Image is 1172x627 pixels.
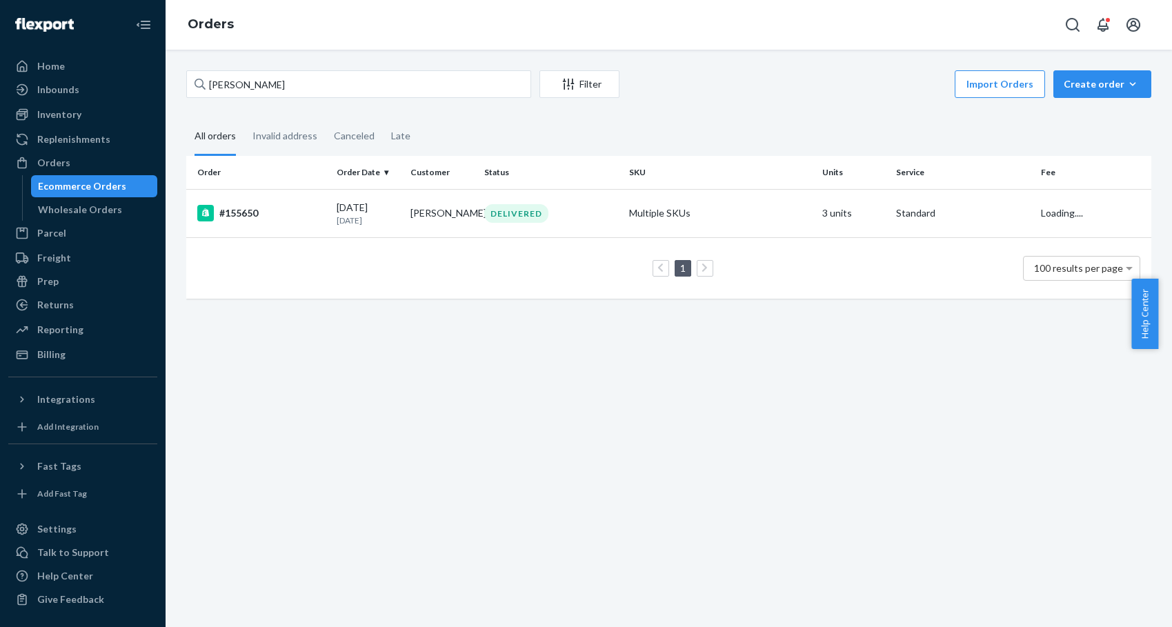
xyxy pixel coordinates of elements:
[8,588,157,610] button: Give Feedback
[37,226,66,240] div: Parcel
[31,175,158,197] a: Ecommerce Orders
[37,275,59,288] div: Prep
[15,18,74,32] img: Flexport logo
[1034,262,1123,274] span: 100 results per page
[37,546,109,559] div: Talk to Support
[37,251,71,265] div: Freight
[8,518,157,540] a: Settings
[484,204,548,223] div: DELIVERED
[130,11,157,39] button: Close Navigation
[37,59,65,73] div: Home
[8,79,157,101] a: Inbounds
[186,156,331,189] th: Order
[38,179,126,193] div: Ecommerce Orders
[252,118,317,154] div: Invalid address
[1064,77,1141,91] div: Create order
[37,569,93,583] div: Help Center
[37,108,81,121] div: Inventory
[8,388,157,410] button: Integrations
[540,77,619,91] div: Filter
[1035,156,1151,189] th: Fee
[1035,189,1151,237] td: Loading....
[37,421,99,432] div: Add Integration
[8,416,157,438] a: Add Integration
[8,128,157,150] a: Replenishments
[1131,279,1158,349] button: Help Center
[1089,11,1117,39] button: Open notifications
[1059,11,1086,39] button: Open Search Box
[197,205,326,221] div: #155650
[817,189,891,237] td: 3 units
[37,323,83,337] div: Reporting
[337,201,399,226] div: [DATE]
[38,203,122,217] div: Wholesale Orders
[177,5,245,45] ol: breadcrumbs
[391,118,410,154] div: Late
[334,118,375,154] div: Canceled
[37,156,70,170] div: Orders
[8,541,157,564] a: Talk to Support
[8,152,157,174] a: Orders
[1053,70,1151,98] button: Create order
[624,156,817,189] th: SKU
[405,189,479,237] td: [PERSON_NAME]
[624,189,817,237] td: Multiple SKUs
[8,247,157,269] a: Freight
[8,483,157,505] a: Add Fast Tag
[1120,11,1147,39] button: Open account menu
[8,270,157,292] a: Prep
[8,103,157,126] a: Inventory
[955,70,1045,98] button: Import Orders
[37,83,79,97] div: Inbounds
[8,565,157,587] a: Help Center
[37,459,81,473] div: Fast Tags
[410,166,473,178] div: Customer
[37,488,87,499] div: Add Fast Tag
[37,348,66,361] div: Billing
[188,17,234,32] a: Orders
[337,215,399,226] p: [DATE]
[37,132,110,146] div: Replenishments
[37,593,104,606] div: Give Feedback
[891,156,1035,189] th: Service
[8,455,157,477] button: Fast Tags
[37,392,95,406] div: Integrations
[8,294,157,316] a: Returns
[8,55,157,77] a: Home
[817,156,891,189] th: Units
[677,262,688,274] a: Page 1 is your current page
[195,118,236,156] div: All orders
[539,70,619,98] button: Filter
[331,156,405,189] th: Order Date
[186,70,531,98] input: Search orders
[8,319,157,341] a: Reporting
[31,199,158,221] a: Wholesale Orders
[479,156,624,189] th: Status
[8,222,157,244] a: Parcel
[37,522,77,536] div: Settings
[896,206,1030,220] p: Standard
[8,344,157,366] a: Billing
[37,298,74,312] div: Returns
